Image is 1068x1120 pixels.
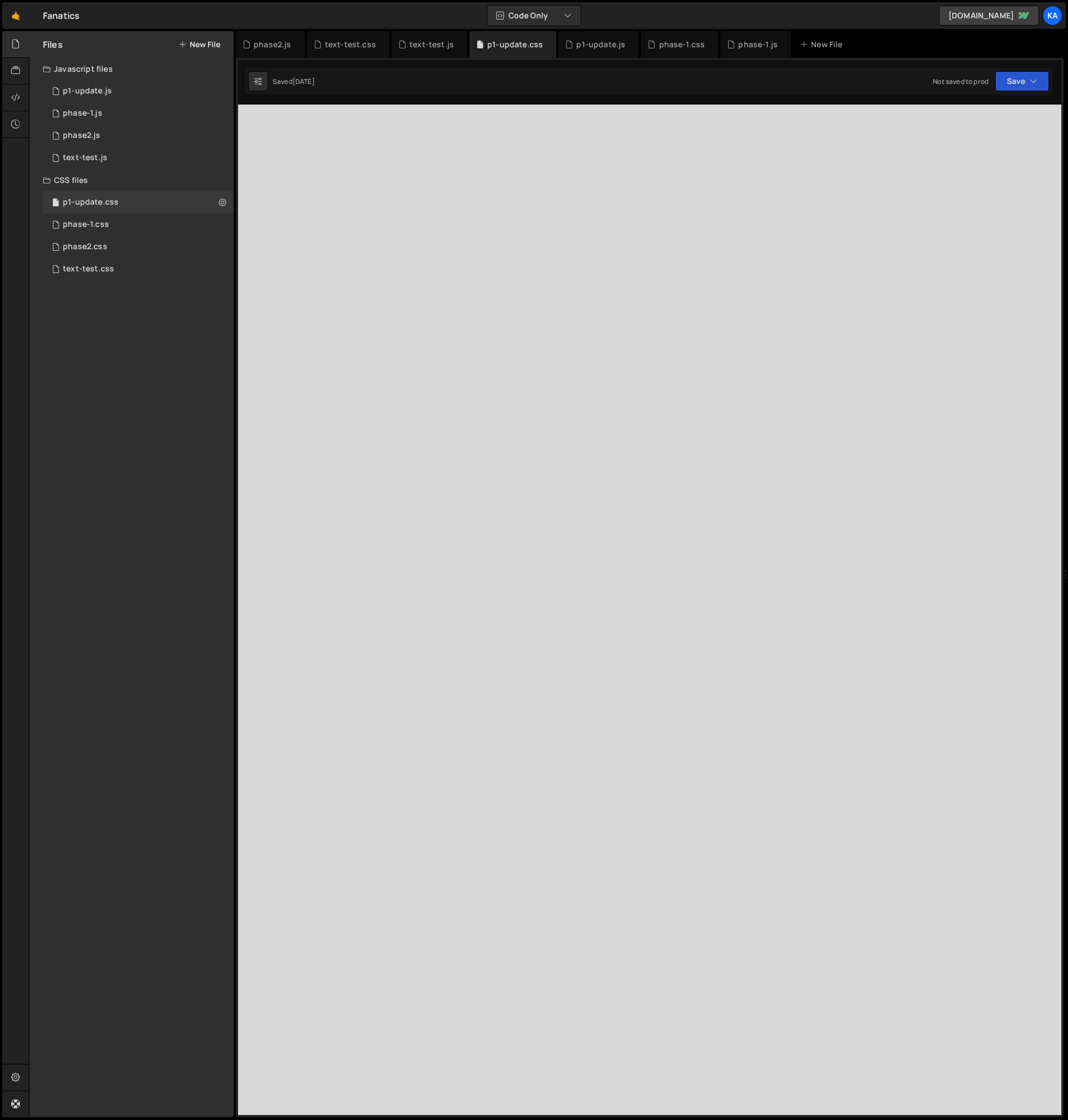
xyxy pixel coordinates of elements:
[29,169,234,191] div: CSS files
[43,80,234,102] div: 13108/40278.js
[43,9,80,22] div: Fanatics
[800,39,847,50] div: New File
[738,39,778,50] div: phase-1.js
[325,39,376,50] div: text-test.css
[29,58,234,80] div: Javascript files
[995,71,1049,91] button: Save
[293,77,315,86] div: [DATE]
[43,236,234,258] div: 13108/34111.css
[933,77,988,86] div: Not saved to prod
[63,264,114,274] div: text-test.css
[254,39,291,50] div: phase2.js
[409,39,454,50] div: text-test.js
[487,39,543,50] div: p1-update.css
[43,258,234,280] div: 13108/42127.css
[487,6,581,26] button: Code Only
[43,214,234,236] div: 13108/33313.css
[43,102,234,125] div: 13108/33219.js
[43,125,234,147] div: 13108/34110.js
[63,197,118,207] div: p1-update.css
[43,147,234,169] div: 13108/42126.js
[63,242,107,252] div: phase2.css
[63,220,109,230] div: phase-1.css
[273,77,315,86] div: Saved
[63,86,112,96] div: p1-update.js
[179,40,220,49] button: New File
[43,191,234,214] div: 13108/40279.css
[576,39,625,50] div: p1-update.js
[63,153,107,163] div: text-test.js
[659,39,705,50] div: phase-1.css
[1042,6,1062,26] a: Ka
[43,38,63,51] h2: Files
[63,131,100,141] div: phase2.js
[939,6,1039,26] a: [DOMAIN_NAME]
[2,2,29,29] a: 🤙
[63,108,102,118] div: phase-1.js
